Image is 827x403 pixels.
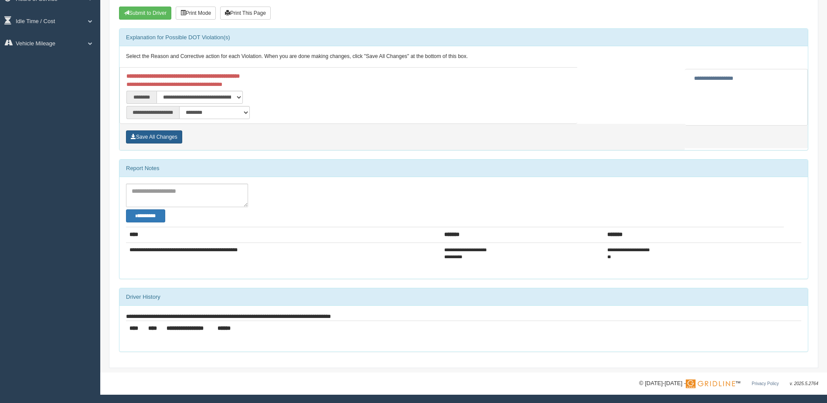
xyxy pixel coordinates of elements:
div: © [DATE]-[DATE] - ™ [639,379,818,388]
div: Driver History [119,288,808,306]
button: Print This Page [220,7,271,20]
button: Submit To Driver [119,7,171,20]
button: Print Mode [176,7,216,20]
a: Privacy Policy [752,381,779,386]
button: Change Filter Options [126,209,165,222]
button: Save [126,130,182,143]
div: Explanation for Possible DOT Violation(s) [119,29,808,46]
div: Report Notes [119,160,808,177]
div: Select the Reason and Corrective action for each Violation. When you are done making changes, cli... [119,46,808,67]
img: Gridline [686,379,735,388]
span: v. 2025.5.2764 [790,381,818,386]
